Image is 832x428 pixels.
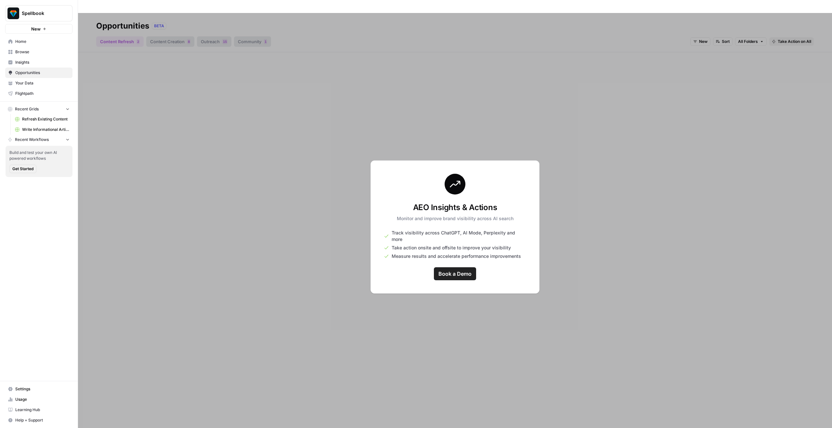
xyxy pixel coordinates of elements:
[5,24,72,34] button: New
[434,267,476,280] a: Book a Demo
[15,80,70,86] span: Your Data
[5,36,72,47] a: Home
[5,415,72,425] button: Help + Support
[5,5,72,21] button: Workspace: Spellbook
[5,68,72,78] a: Opportunities
[22,10,61,17] span: Spellbook
[5,78,72,88] a: Your Data
[5,88,72,99] a: Flightpath
[438,270,472,278] span: Book a Demo
[15,397,70,402] span: Usage
[15,137,49,143] span: Recent Workflows
[9,165,36,173] button: Get Started
[15,39,70,44] span: Home
[12,114,72,124] a: Refresh Existing Content
[7,7,19,19] img: Spellbook Logo
[5,47,72,57] a: Browse
[397,202,513,213] h3: AEO Insights & Actions
[15,106,39,112] span: Recent Grids
[12,124,72,135] a: Write Informational Article
[5,57,72,68] a: Insights
[15,49,70,55] span: Browse
[5,394,72,405] a: Usage
[392,253,521,259] span: Measure results and accelerate performance improvements
[9,150,69,161] span: Build and test your own AI powered workflows
[5,384,72,394] a: Settings
[15,59,70,65] span: Insights
[15,407,70,413] span: Learning Hub
[392,245,511,251] span: Take action onsite and offsite to improve your visibility
[15,417,70,423] span: Help + Support
[31,26,41,32] span: New
[5,104,72,114] button: Recent Grids
[392,230,526,243] span: Track visibility across ChatGPT, AI Mode, Perplexity and more
[15,70,70,76] span: Opportunities
[22,116,70,122] span: Refresh Existing Content
[22,127,70,132] span: Write Informational Article
[12,166,33,172] span: Get Started
[15,386,70,392] span: Settings
[5,135,72,145] button: Recent Workflows
[15,91,70,96] span: Flightpath
[5,405,72,415] a: Learning Hub
[397,215,513,222] p: Monitor and improve brand visibility across AI search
